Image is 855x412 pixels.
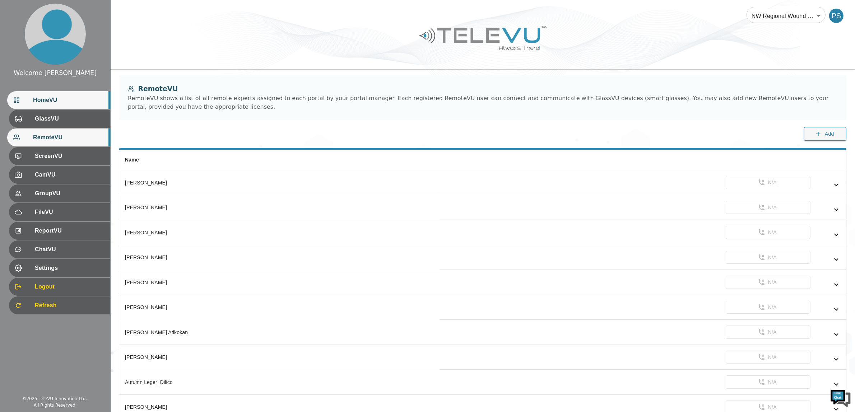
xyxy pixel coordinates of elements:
[9,259,110,277] div: Settings
[125,179,434,186] div: [PERSON_NAME]
[125,254,434,261] div: [PERSON_NAME]
[7,91,110,109] div: HomeVU
[9,278,110,296] div: Logout
[830,387,851,408] img: Chat Widget
[33,133,104,142] span: RemoteVU
[35,245,104,254] span: ChatVU
[7,128,110,146] div: RemoteVU
[418,23,548,53] img: Logo
[747,6,826,26] div: NW Regional Wound Care
[125,403,434,411] div: [PERSON_NAME]
[33,96,104,104] span: HomeVU
[9,222,110,240] div: ReportVU
[35,170,104,179] span: CamVU
[128,84,838,94] div: RemoteVU
[125,204,434,211] div: [PERSON_NAME]
[34,402,75,408] div: All Rights Reserved
[804,127,846,141] button: Add
[9,184,110,202] div: GroupVU
[25,4,86,65] img: profile.png
[35,264,104,272] span: Settings
[9,240,110,258] div: ChatVU
[35,189,104,198] span: GroupVU
[9,296,110,314] div: Refresh
[9,203,110,221] div: FileVU
[9,147,110,165] div: ScreenVU
[9,110,110,128] div: GlassVU
[35,226,104,235] span: ReportVU
[35,152,104,160] span: ScreenVU
[125,157,139,163] span: Name
[128,94,838,111] div: RemoteVU shows a list of all remote experts assigned to each portal by your portal manager. Each ...
[35,114,104,123] span: GlassVU
[35,208,104,216] span: FileVU
[125,379,434,386] div: Autumn Leger_Dilico
[125,279,434,286] div: [PERSON_NAME]
[125,354,434,361] div: [PERSON_NAME]
[14,68,97,78] div: Welcome [PERSON_NAME]
[9,166,110,184] div: CamVU
[35,282,104,291] span: Logout
[825,130,834,139] span: Add
[125,304,434,311] div: [PERSON_NAME]
[125,329,434,336] div: [PERSON_NAME] Atikokan
[829,9,844,23] div: PS
[35,301,104,310] span: Refresh
[22,395,87,402] div: © 2025 TeleVU Innovation Ltd.
[125,229,434,236] div: [PERSON_NAME]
